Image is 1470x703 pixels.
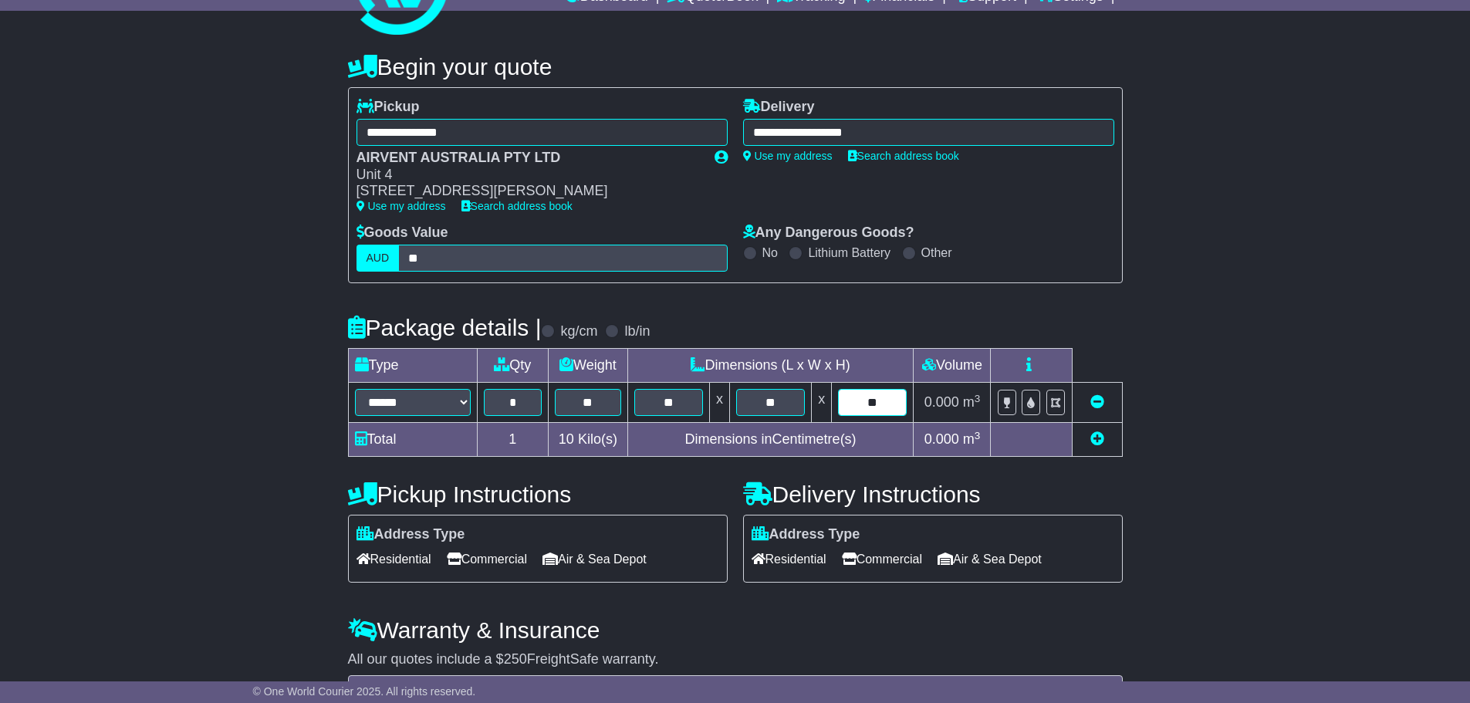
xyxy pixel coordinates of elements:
h4: Begin your quote [348,54,1123,79]
a: Add new item [1090,431,1104,447]
td: x [709,383,729,423]
label: Delivery [743,99,815,116]
a: Search address book [461,200,573,212]
td: Dimensions (L x W x H) [627,349,914,383]
label: No [762,245,778,260]
span: m [963,431,981,447]
label: Other [921,245,952,260]
h4: Package details | [348,315,542,340]
label: AUD [357,245,400,272]
td: Kilo(s) [549,423,628,457]
td: Qty [477,349,549,383]
td: Weight [549,349,628,383]
span: 250 [504,651,527,667]
h4: Warranty & Insurance [348,617,1123,643]
td: Volume [914,349,991,383]
div: AIRVENT AUSTRALIA PTY LTD [357,150,699,167]
span: Residential [357,547,431,571]
span: 0.000 [924,394,959,410]
span: Air & Sea Depot [542,547,647,571]
span: © One World Courier 2025. All rights reserved. [253,685,476,698]
label: Address Type [752,526,860,543]
label: Lithium Battery [808,245,890,260]
span: Commercial [447,547,527,571]
td: Type [348,349,477,383]
a: Search address book [848,150,959,162]
sup: 3 [975,393,981,404]
h4: Pickup Instructions [348,482,728,507]
span: Residential [752,547,826,571]
span: 10 [559,431,574,447]
span: m [963,394,981,410]
label: Goods Value [357,225,448,242]
div: All our quotes include a $ FreightSafe warranty. [348,651,1123,668]
a: Use my address [357,200,446,212]
td: 1 [477,423,549,457]
span: Air & Sea Depot [938,547,1042,571]
a: Remove this item [1090,394,1104,410]
label: kg/cm [560,323,597,340]
td: x [812,383,832,423]
div: Unit 4 [357,167,699,184]
h4: Delivery Instructions [743,482,1123,507]
td: Dimensions in Centimetre(s) [627,423,914,457]
td: Total [348,423,477,457]
label: lb/in [624,323,650,340]
sup: 3 [975,430,981,441]
span: 0.000 [924,431,959,447]
label: Any Dangerous Goods? [743,225,914,242]
a: Use my address [743,150,833,162]
label: Pickup [357,99,420,116]
span: Commercial [842,547,922,571]
label: Address Type [357,526,465,543]
div: [STREET_ADDRESS][PERSON_NAME] [357,183,699,200]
